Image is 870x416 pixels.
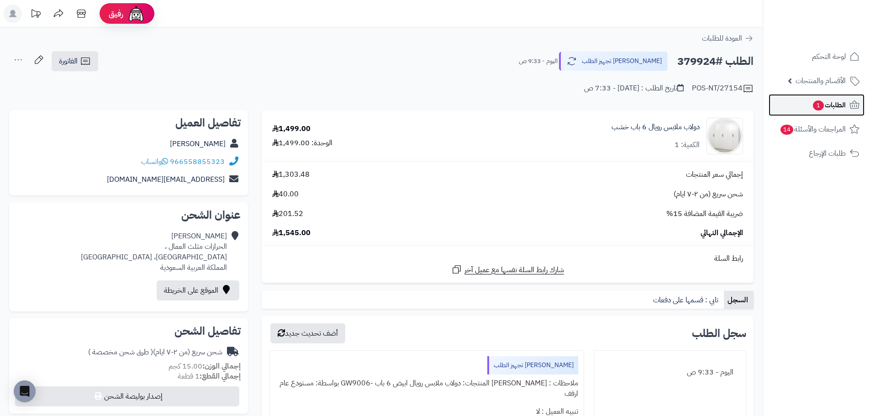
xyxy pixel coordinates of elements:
[649,291,724,309] a: تابي : قسمها على دفعات
[16,326,241,337] h2: تفاصيل الشحن
[724,291,754,309] a: السجل
[769,142,865,164] a: طلبات الإرجاع
[686,169,743,180] span: إجمالي سعر المنتجات
[813,100,824,111] span: 1
[796,74,846,87] span: الأقسام والمنتجات
[275,374,578,403] div: ملاحظات : [PERSON_NAME] المنتجات: دولاب ملابس رويال ابيض 6 باب -GW9006 بواسطة: مستودع عام ارفف
[702,33,754,44] a: العودة للطلبات
[272,169,310,180] span: 1,303.48
[141,156,168,167] a: واتساب
[519,57,558,66] small: اليوم - 9:33 ص
[265,253,750,264] div: رابط السلة
[701,228,743,238] span: الإجمالي النهائي
[812,99,846,111] span: الطلبات
[15,386,239,406] button: إصدار بوليصة الشحن
[202,361,241,372] strong: إجمالي الوزن:
[707,118,743,154] img: 1747846302-1-90x90.jpg
[88,347,153,358] span: ( طرق شحن مخصصة )
[200,371,241,382] strong: إجمالي القطع:
[600,363,740,381] div: اليوم - 9:33 ص
[88,347,222,358] div: شحن سريع (من ٢-٧ ايام)
[584,83,684,94] div: تاريخ الطلب : [DATE] - 7:33 ص
[674,189,743,200] span: شحن سريع (من ٢-٧ ايام)
[170,156,225,167] a: 966558855323
[127,5,145,23] img: ai-face.png
[666,209,743,219] span: ضريبة القيمة المضافة 15%
[169,361,241,372] small: 15.00 كجم
[170,138,226,149] a: [PERSON_NAME]
[809,147,846,160] span: طلبات الإرجاع
[677,52,754,71] h2: الطلب #379924
[107,174,225,185] a: [EMAIL_ADDRESS][DOMAIN_NAME]
[808,23,861,42] img: logo-2.png
[59,56,78,67] span: الفاتورة
[559,52,668,71] button: [PERSON_NAME] تجهيز الطلب
[16,210,241,221] h2: عنوان الشحن
[769,118,865,140] a: المراجعات والأسئلة14
[178,371,241,382] small: 1 قطعة
[52,51,98,71] a: الفاتورة
[769,46,865,68] a: لوحة التحكم
[812,50,846,63] span: لوحة التحكم
[272,138,332,148] div: الوحدة: 1,499.00
[464,265,564,275] span: شارك رابط السلة نفسها مع عميل آخر
[272,124,311,134] div: 1,499.00
[270,323,345,343] button: أضف تحديث جديد
[272,228,311,238] span: 1,545.00
[109,8,123,19] span: رفيق
[157,280,239,300] a: الموقع على الخريطة
[692,328,746,339] h3: سجل الطلب
[81,231,227,273] div: [PERSON_NAME] الحرازات مثلث العمال ، [GEOGRAPHIC_DATA]، [GEOGRAPHIC_DATA] المملكة العربية السعودية
[16,117,241,128] h2: تفاصيل العميل
[14,380,36,402] div: Open Intercom Messenger
[272,189,299,200] span: 40.00
[272,209,303,219] span: 201.52
[451,264,564,275] a: شارك رابط السلة نفسها مع عميل آخر
[769,94,865,116] a: الطلبات1
[487,356,578,374] div: [PERSON_NAME] تجهيز الطلب
[24,5,47,25] a: تحديثات المنصة
[780,123,846,136] span: المراجعات والأسئلة
[780,125,793,135] span: 14
[612,122,700,132] a: دولاب ملابس رويال 6 باب خشب
[692,83,754,94] div: POS-NT/27154
[675,140,700,150] div: الكمية: 1
[702,33,742,44] span: العودة للطلبات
